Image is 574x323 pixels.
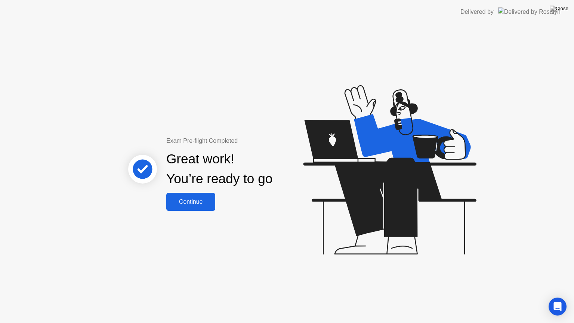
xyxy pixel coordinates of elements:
[166,193,215,211] button: Continue
[166,136,321,145] div: Exam Pre-flight Completed
[169,199,213,205] div: Continue
[498,7,561,16] img: Delivered by Rosalyn
[166,149,272,189] div: Great work! You’re ready to go
[460,7,494,16] div: Delivered by
[550,6,568,12] img: Close
[549,298,567,316] div: Open Intercom Messenger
